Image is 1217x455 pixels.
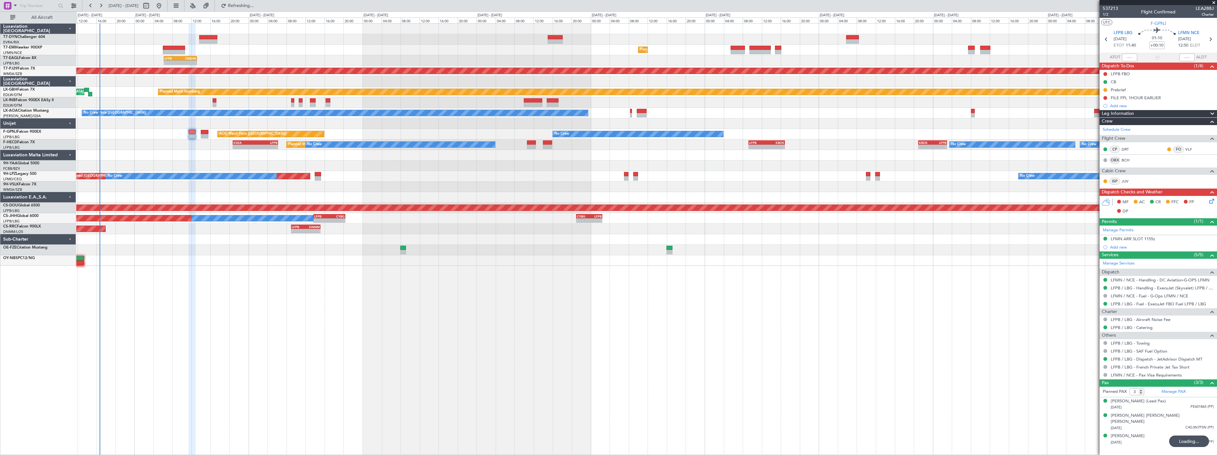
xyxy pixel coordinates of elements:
[3,161,39,165] a: 9H-YAAGlobal 5000
[1102,189,1162,196] span: Dispatch Checks and Weather
[1169,436,1209,447] div: Loading...
[306,229,320,233] div: -
[706,13,730,18] div: [DATE] - [DATE]
[3,172,16,176] span: 9H-LPZ
[3,187,22,192] a: WMSA/SZB
[686,18,705,23] div: 20:00
[990,18,1009,23] div: 12:00
[1082,140,1096,149] div: No Crew
[3,88,17,92] span: LX-GBH
[838,18,857,23] div: 04:00
[951,140,966,149] div: No Crew
[180,56,196,60] div: OMDW
[919,141,933,145] div: KBOS
[3,229,23,234] a: DNMM/LOS
[577,214,589,218] div: CYBG
[292,229,306,233] div: -
[160,87,200,97] div: Planned Maint Nurnberg
[1152,35,1162,41] span: 01:10
[1111,405,1122,410] span: [DATE]
[477,13,502,18] div: [DATE] - [DATE]
[3,204,18,207] span: CS-DOU
[1102,110,1134,117] span: Leg Information
[3,98,16,102] span: LX-INB
[1109,146,1120,153] div: CP
[3,166,20,171] a: FCBB/BZV
[192,18,211,23] div: 12:00
[1111,340,1150,346] a: LFPB / LBG - Towing
[857,18,876,23] div: 08:00
[1102,118,1113,125] span: Crew
[3,71,22,76] a: WMSA/SZB
[3,88,35,92] a: LX-GBHFalcon 7X
[1111,293,1188,299] a: LFMN / NCE - Fuel - G-Ops LFMN / NCE
[589,219,602,222] div: -
[749,145,767,149] div: -
[749,141,767,145] div: LFPB
[329,219,345,222] div: -
[233,145,255,149] div: -
[1123,208,1128,215] span: DP
[1102,168,1126,175] span: Cabin Crew
[1178,30,1199,36] span: LFMN NCE
[610,18,629,23] div: 04:00
[3,109,49,113] a: LX-AOACitation Mustang
[3,177,22,182] a: LFMD/CEQ
[515,18,534,23] div: 08:00
[3,161,18,165] span: 9H-YAA
[1047,18,1066,23] div: 00:00
[1194,251,1203,258] span: (5/5)
[952,18,971,23] div: 04:00
[19,1,56,11] input: Trip Number
[1111,236,1155,242] div: LFMN ARR SLOT 1155z
[329,214,345,218] div: CYBG
[3,109,18,113] span: LX-AOA
[648,18,667,23] div: 12:00
[164,61,180,64] div: -
[1178,42,1188,49] span: 12:50
[1102,135,1125,142] span: Flight Crew
[314,214,329,218] div: LFPB
[3,256,18,260] span: OY-NBS
[1194,218,1203,225] span: (1/1)
[1020,171,1035,181] div: No Crew
[1185,425,1214,430] span: C4G3N7P5N (PP)
[1085,18,1104,23] div: 08:00
[17,15,67,20] span: All Aircraft
[116,18,135,23] div: 20:00
[458,18,477,23] div: 20:00
[210,18,229,23] div: 16:00
[3,130,17,134] span: F-GPNJ
[667,18,686,23] div: 16:00
[1155,199,1161,205] span: CR
[767,145,784,149] div: -
[1102,332,1116,339] span: Others
[3,46,42,49] a: T7-EMIHawker 900XP
[1111,364,1190,370] a: LFPB / LBG - French Private Jet Tax Short
[895,18,914,23] div: 16:00
[3,130,41,134] a: F-GPNJFalcon 900EX
[154,18,173,23] div: 04:00
[1114,36,1127,42] span: [DATE]
[1066,18,1085,23] div: 04:00
[1111,356,1202,362] a: LFPB / LBG - Dispatch - JetAdvisor Dispatch MT
[3,256,35,260] a: OY-NBSPC12/NG
[84,108,146,118] div: No Crew Nice ([GEOGRAPHIC_DATA])
[250,13,274,18] div: [DATE] - [DATE]
[267,18,287,23] div: 04:00
[1009,18,1028,23] div: 16:00
[3,140,35,144] a: F-HECDFalcon 7X
[1196,12,1214,17] span: Charter
[1173,146,1184,153] div: FO
[3,61,20,66] a: LFPB/LBG
[1111,348,1167,354] a: LFPB / LBG - SAF Fuel Option
[3,204,40,207] a: CS-DOUGlobal 6500
[3,67,18,71] span: T7-PJ29
[228,4,254,8] span: Refreshing...
[1141,9,1176,15] div: Flight Confirmed
[233,141,255,145] div: KSEA
[1122,146,1136,152] a: DRT
[1151,20,1166,27] span: F-GPNJ
[287,18,306,23] div: 08:00
[255,145,277,149] div: -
